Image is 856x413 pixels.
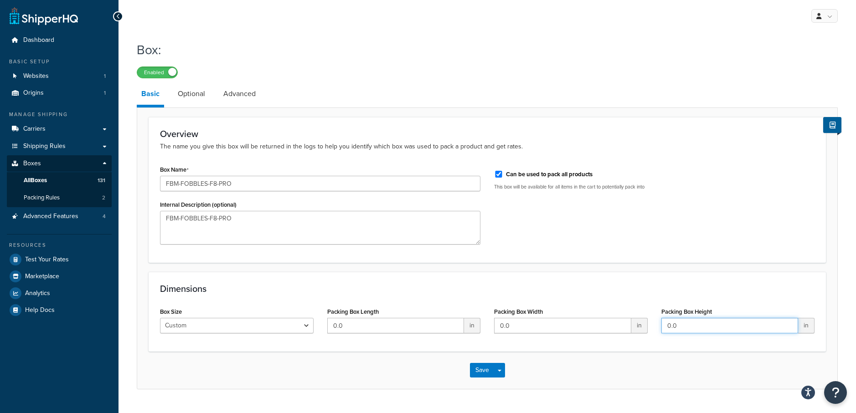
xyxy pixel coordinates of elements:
a: Boxes [7,155,112,172]
p: This box will be available for all items in the cart to potentially pack into [494,184,815,190]
span: 1 [104,89,106,97]
span: Shipping Rules [23,143,66,150]
button: Save [470,363,495,377]
span: Origins [23,89,44,97]
a: Advanced Features4 [7,208,112,225]
a: Test Your Rates [7,251,112,268]
p: The name you give this box will be returned in the logs to help you identify which box was used t... [160,142,815,152]
a: Websites1 [7,68,112,85]
div: Basic Setup [7,58,112,66]
li: Packing Rules [7,189,112,206]
a: Advanced [219,83,260,105]
h3: Overview [160,129,815,139]
label: Packing Box Width [494,308,543,315]
li: Advanced Features [7,208,112,225]
a: Origins1 [7,85,112,102]
span: 2 [102,194,105,202]
label: Can be used to pack all products [506,170,593,178]
span: 4 [103,213,106,220]
span: Test Your Rates [25,256,69,264]
button: Show Help Docs [823,117,841,133]
label: Enabled [137,67,177,78]
span: 1 [104,72,106,80]
span: 131 [98,177,105,184]
a: Help Docs [7,302,112,318]
span: in [631,318,648,333]
span: Dashboard [23,36,54,44]
span: Websites [23,72,49,80]
span: in [798,318,815,333]
a: Dashboard [7,32,112,49]
button: Open Resource Center [824,381,847,404]
label: Packing Box Height [661,308,712,315]
a: Optional [173,83,210,105]
span: Analytics [25,290,50,297]
span: Advanced Features [23,213,78,220]
a: Packing Rules2 [7,189,112,206]
label: Internal Description (optional) [160,201,237,208]
div: Resources [7,241,112,249]
a: Analytics [7,285,112,301]
li: Boxes [7,155,112,207]
span: Help Docs [25,306,55,314]
li: Websites [7,68,112,85]
textarea: FBM-FOBBLES-F8-PRO [160,211,480,245]
span: Carriers [23,125,46,133]
label: Box Size [160,308,182,315]
label: Packing Box Length [327,308,379,315]
a: AllBoxes131 [7,172,112,189]
a: Shipping Rules [7,138,112,155]
h3: Dimensions [160,284,815,294]
span: Marketplace [25,273,59,280]
span: All Boxes [24,177,47,184]
span: Boxes [23,160,41,168]
a: Marketplace [7,268,112,285]
li: Origins [7,85,112,102]
div: Manage Shipping [7,111,112,118]
a: Carriers [7,121,112,138]
span: in [464,318,480,333]
label: Box Name [160,166,189,173]
span: Packing Rules [24,194,60,202]
h1: Box: [137,41,826,59]
a: Basic [137,83,164,107]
